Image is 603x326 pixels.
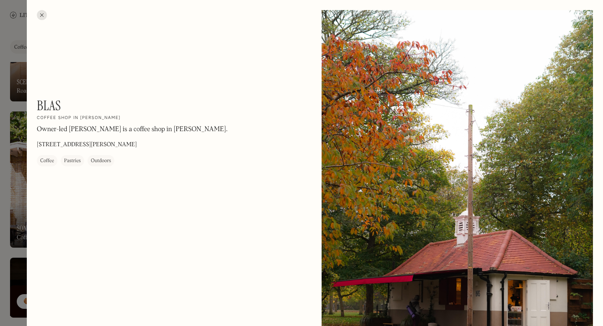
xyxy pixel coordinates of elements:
[64,157,81,166] div: Pastries
[40,157,54,166] div: Coffee
[37,125,227,135] p: Owner-led [PERSON_NAME] is a coffee shop in [PERSON_NAME].
[37,116,121,122] h2: Coffee shop in [PERSON_NAME]
[37,141,137,150] p: [STREET_ADDRESS][PERSON_NAME]
[91,157,111,166] div: Outdoors
[37,98,61,114] h1: Blas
